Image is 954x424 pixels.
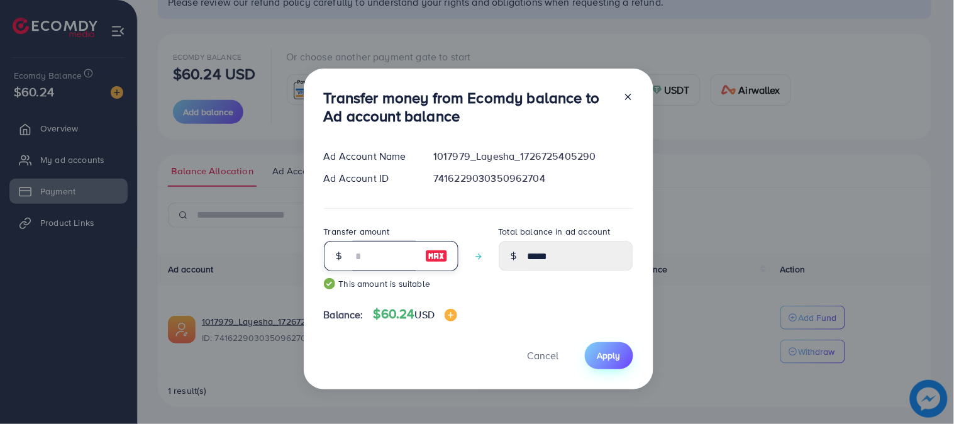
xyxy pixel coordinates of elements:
[425,248,448,264] img: image
[374,306,457,322] h4: $60.24
[324,225,390,238] label: Transfer amount
[445,309,457,321] img: image
[324,278,335,289] img: guide
[314,149,424,164] div: Ad Account Name
[597,349,621,362] span: Apply
[528,349,559,362] span: Cancel
[512,342,575,369] button: Cancel
[324,89,613,125] h3: Transfer money from Ecomdy balance to Ad account balance
[423,149,643,164] div: 1017979_Layesha_1726725405290
[324,308,363,322] span: Balance:
[415,308,435,321] span: USD
[585,342,633,369] button: Apply
[499,225,611,238] label: Total balance in ad account
[324,277,458,290] small: This amount is suitable
[314,171,424,186] div: Ad Account ID
[423,171,643,186] div: 7416229030350962704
